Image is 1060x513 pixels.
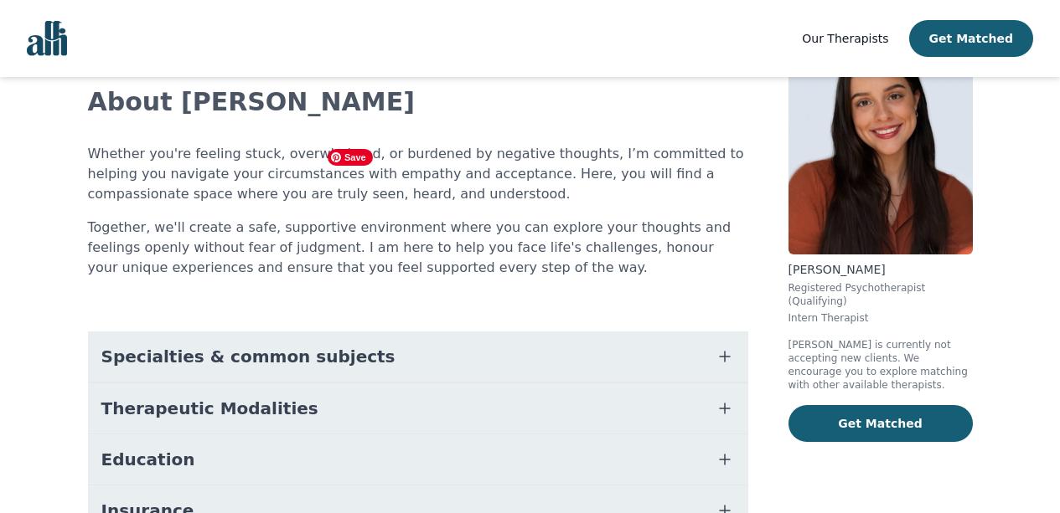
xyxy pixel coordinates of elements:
[789,261,973,278] p: [PERSON_NAME]
[88,383,748,433] button: Therapeutic Modalities
[88,331,748,382] button: Specialties & common subjects
[88,87,748,117] h2: About [PERSON_NAME]
[909,20,1033,57] button: Get Matched
[101,345,396,368] span: Specialties & common subjects
[789,281,973,308] p: Registered Psychotherapist (Qualifying)
[88,218,748,278] p: Together, we'll create a safe, supportive environment where you can explore your thoughts and fee...
[101,448,195,471] span: Education
[789,405,973,442] button: Get Matched
[88,434,748,485] button: Education
[101,397,318,420] span: Therapeutic Modalities
[27,21,67,56] img: alli logo
[789,338,973,392] p: [PERSON_NAME] is currently not accepting new clients. We encourage you to explore matching with o...
[802,32,888,45] span: Our Therapists
[88,144,748,204] p: Whether you're feeling stuck, overwhelmed, or burdened by negative thoughts, I’m committed to hel...
[328,149,373,166] span: Save
[789,13,973,254] img: Laura_Grohovac
[789,311,973,325] p: Intern Therapist
[802,28,888,49] a: Our Therapists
